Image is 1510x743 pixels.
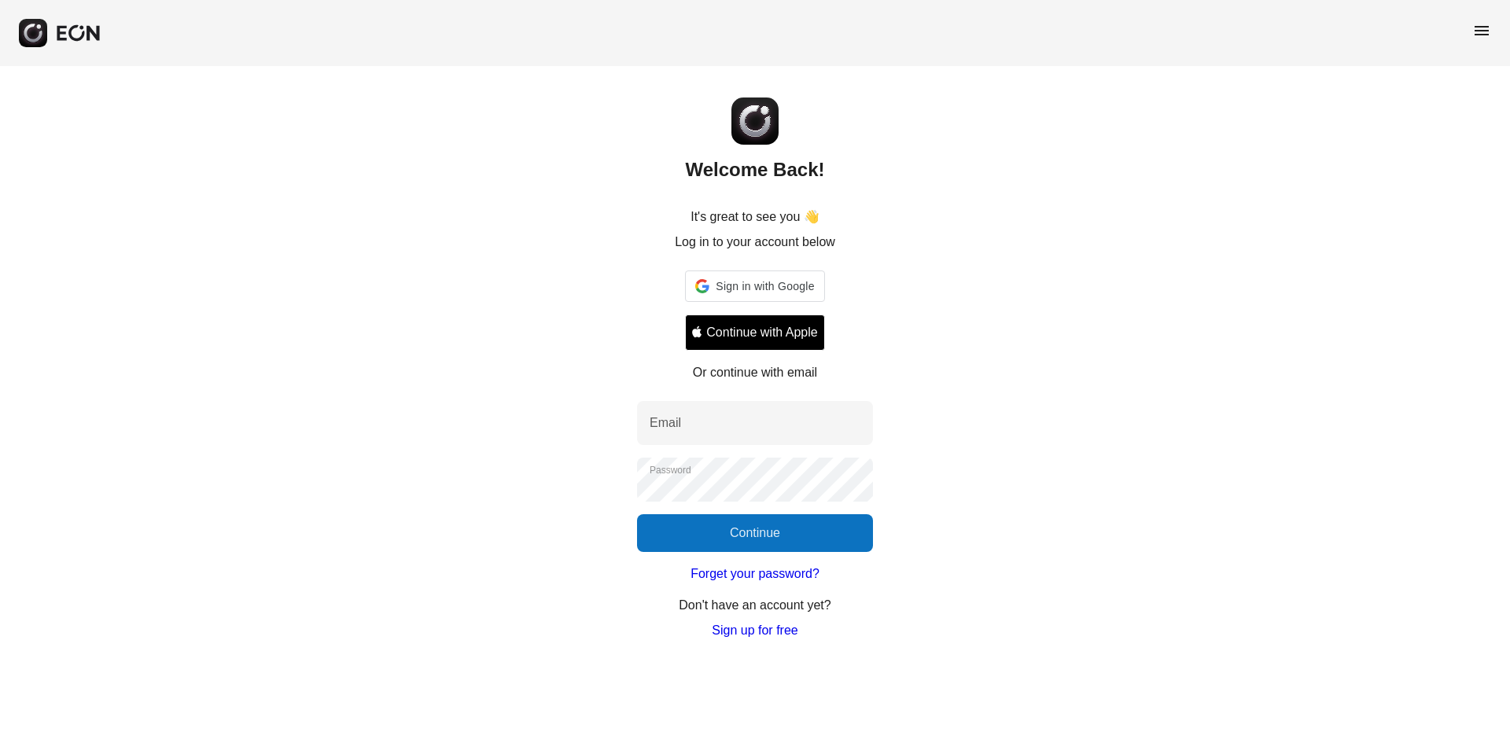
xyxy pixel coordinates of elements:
[685,270,824,302] div: Sign in with Google
[693,363,817,382] p: Or continue with email
[686,157,825,182] h2: Welcome Back!
[637,514,873,552] button: Continue
[675,233,835,252] p: Log in to your account below
[712,621,797,640] a: Sign up for free
[650,414,681,432] label: Email
[685,314,824,351] button: Signin with apple ID
[716,277,814,296] span: Sign in with Google
[691,565,819,583] a: Forget your password?
[1472,21,1491,40] span: menu
[679,596,830,615] p: Don't have an account yet?
[691,208,819,226] p: It's great to see you 👋
[650,464,691,476] label: Password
